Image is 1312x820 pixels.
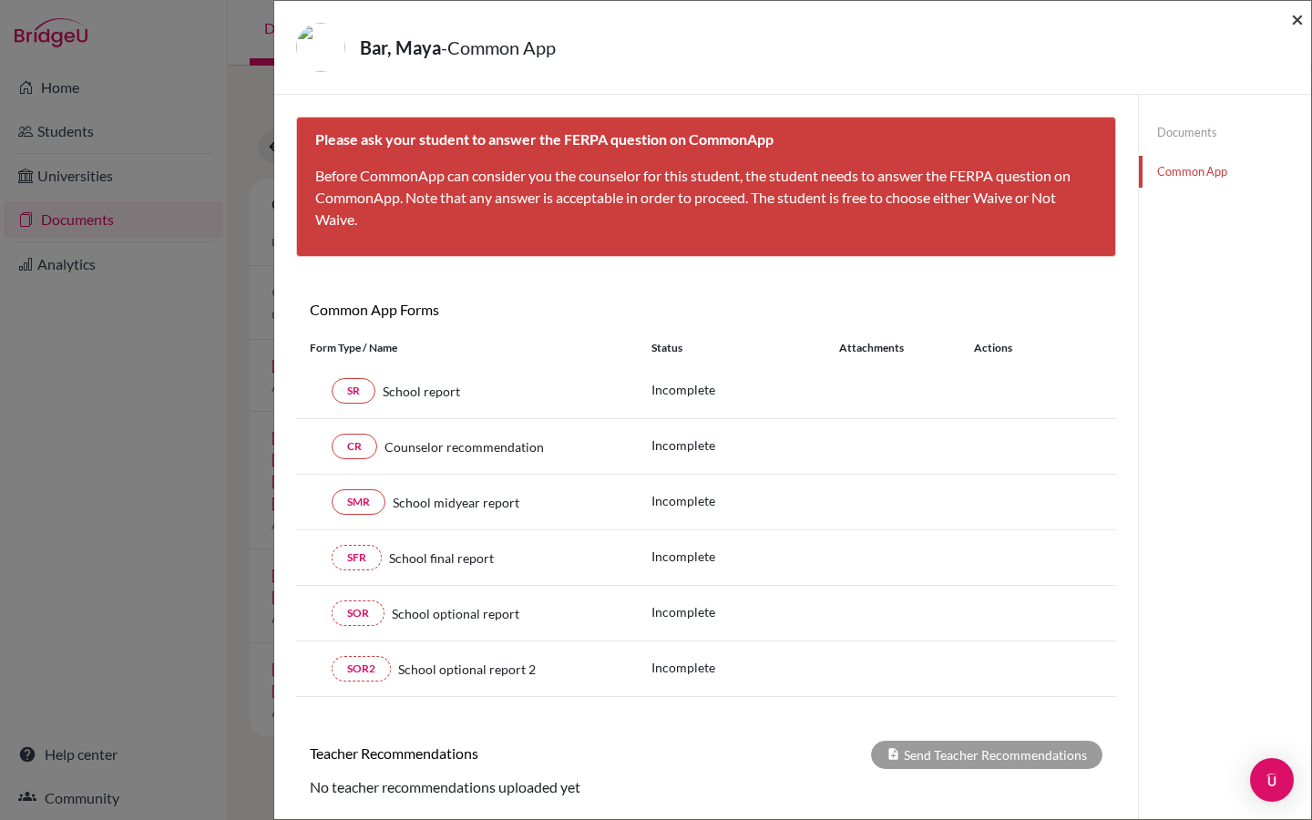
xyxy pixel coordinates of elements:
[1291,5,1304,32] span: ×
[315,130,774,148] b: Please ask your student to answer the FERPA question on CommonApp
[315,165,1097,231] p: Before CommonApp can consider you the counselor for this student, the student needs to answer the...
[392,604,519,623] span: School optional report
[332,545,382,570] a: SFR
[393,493,519,512] span: School midyear report
[651,380,839,399] p: Incomplete
[296,776,1116,798] div: No teacher recommendations uploaded yet
[1139,156,1311,188] a: Common App
[839,340,952,356] div: Attachments
[651,602,839,621] p: Incomplete
[384,437,544,456] span: Counselor recommendation
[651,547,839,566] p: Incomplete
[651,436,839,455] p: Incomplete
[332,489,385,515] a: SMR
[296,744,706,762] h6: Teacher Recommendations
[1139,117,1311,149] a: Documents
[332,600,384,626] a: SOR
[332,434,377,459] a: CR
[1291,8,1304,30] button: Close
[332,378,375,404] a: SR
[651,340,839,356] div: Status
[332,656,391,682] a: SOR2
[1250,758,1294,802] div: Open Intercom Messenger
[651,658,839,677] p: Incomplete
[296,301,706,318] h6: Common App Forms
[441,36,556,58] span: - Common App
[651,491,839,510] p: Incomplete
[952,340,1065,356] div: Actions
[296,340,638,356] div: Form Type / Name
[398,660,536,679] span: School optional report 2
[871,741,1102,769] div: Send Teacher Recommendations
[389,548,494,568] span: School final report
[383,382,460,401] span: School report
[360,36,441,58] strong: Bar, Maya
